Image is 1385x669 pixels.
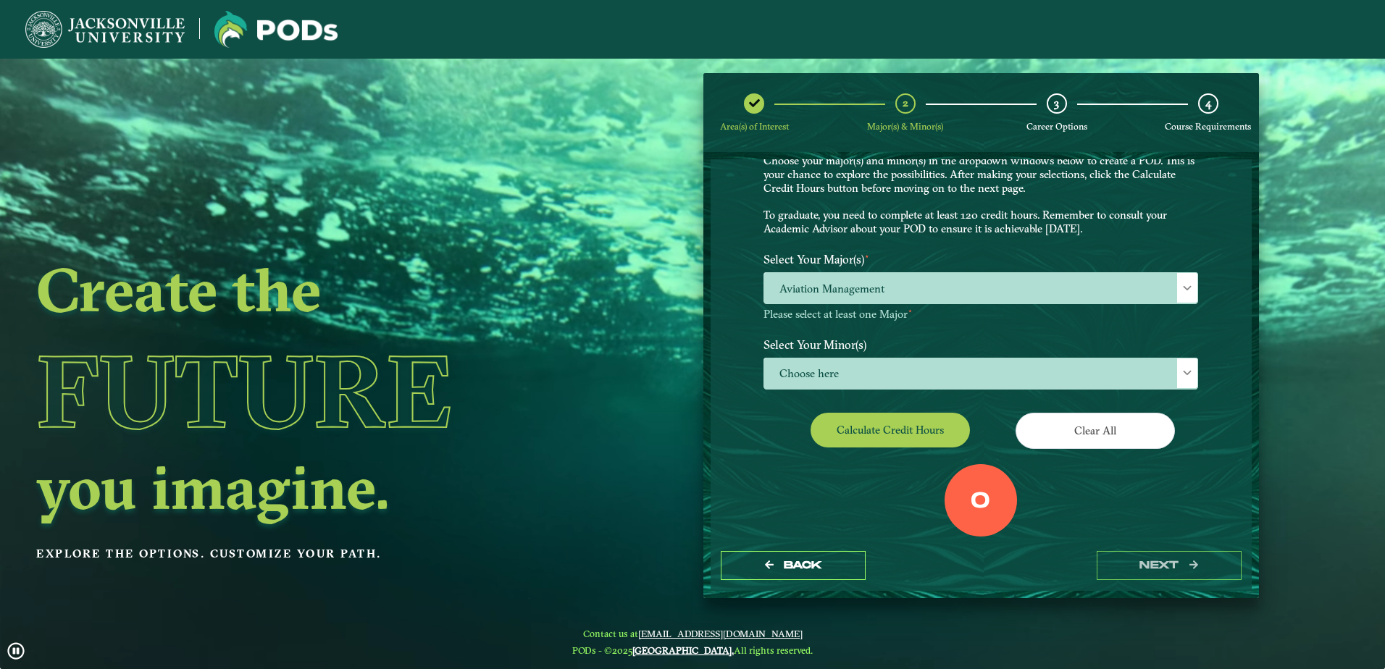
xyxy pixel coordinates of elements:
[971,488,990,516] label: 0
[632,644,734,656] a: [GEOGRAPHIC_DATA].
[36,543,587,565] p: Explore the options. Customize your path.
[908,306,913,316] sup: ⋆
[1016,413,1175,448] button: Clear All
[638,628,803,639] a: [EMAIL_ADDRESS][DOMAIN_NAME]
[753,331,1209,358] label: Select Your Minor(s)
[25,11,185,48] img: Jacksonville University logo
[864,251,870,261] sup: ⋆
[1205,96,1211,110] span: 4
[763,308,1198,321] p: Please select at least one Major
[572,628,813,639] span: Contact us at
[903,96,908,110] span: 2
[1026,121,1087,132] span: Career Options
[36,325,587,457] h1: Future
[721,551,866,581] button: Back
[36,457,587,518] h2: you imagine.
[867,121,943,132] span: Major(s) & Minor(s)
[753,246,1209,273] label: Select Your Major(s)
[1097,551,1242,581] button: next
[764,358,1197,390] span: Choose here
[1054,96,1059,110] span: 3
[811,413,970,447] button: Calculate credit hours
[763,154,1198,236] p: Choose your major(s) and minor(s) in the dropdown windows below to create a POD. This is your cha...
[784,559,822,571] span: Back
[36,259,587,320] h2: Create the
[214,11,338,48] img: Jacksonville University logo
[1165,121,1251,132] span: Course Requirements
[764,273,1197,304] span: Aviation Management
[572,644,813,656] span: PODs - ©2025 All rights reserved.
[720,121,789,132] span: Area(s) of Interest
